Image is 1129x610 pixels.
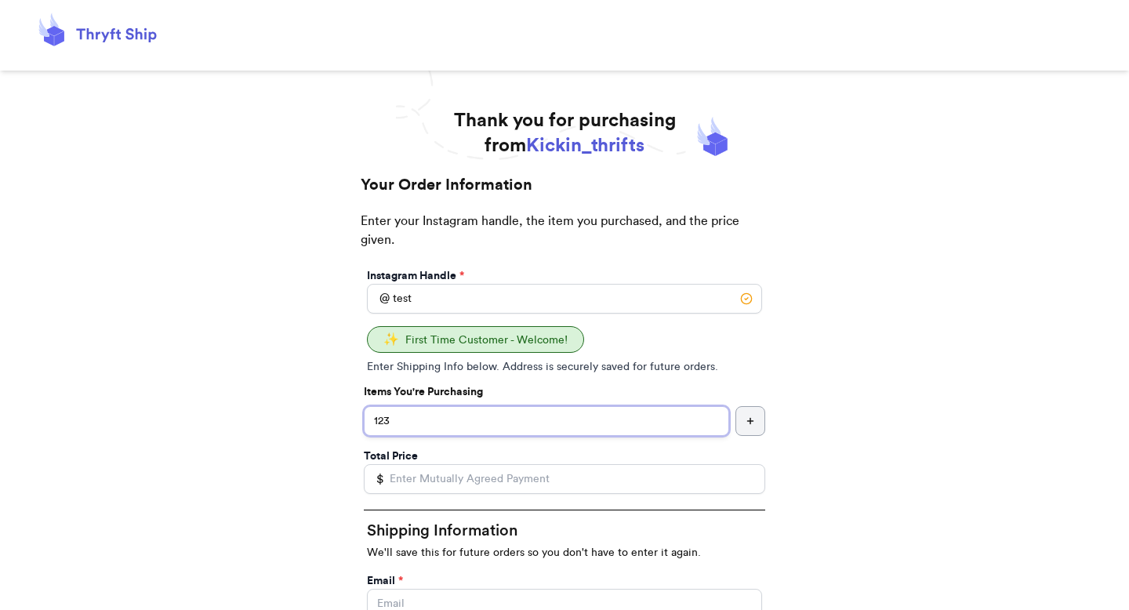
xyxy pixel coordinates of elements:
span: First Time Customer - Welcome! [405,335,568,346]
p: Enter your Instagram handle, the item you purchased, and the price given. [361,212,768,265]
h2: Shipping Information [367,520,762,542]
span: Kickin_thrifts [526,136,644,155]
span: ✨ [383,333,399,346]
input: Enter Mutually Agreed Payment [364,464,765,494]
h2: Your Order Information [361,174,768,212]
div: @ [367,284,390,314]
div: $ [364,464,384,494]
label: Instagram Handle [367,268,464,284]
label: Email [367,573,403,589]
label: Total Price [364,448,418,464]
h1: Thank you for purchasing from [454,108,676,158]
p: Items You're Purchasing [364,384,765,400]
p: Enter Shipping Info below. Address is securely saved for future orders. [367,359,762,375]
p: We'll save this for future orders so you don't have to enter it again. [367,545,762,561]
input: ex.funky hat [364,406,729,436]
